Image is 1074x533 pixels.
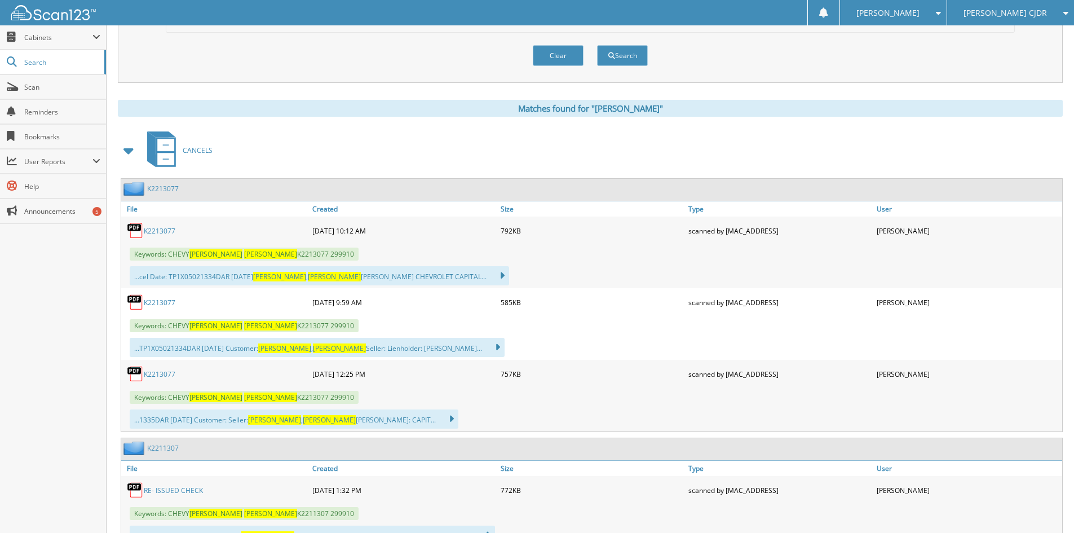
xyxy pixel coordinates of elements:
[244,249,297,259] span: [PERSON_NAME]
[127,222,144,239] img: PDF.png
[310,479,498,501] div: [DATE] 1:32 PM
[121,461,310,476] a: File
[130,266,509,285] div: ...cel Date: TP1X05021334DAR [DATE] , [PERSON_NAME] CHEVROLET CAPITAL...
[498,461,686,476] a: Size
[313,343,366,353] span: [PERSON_NAME]
[498,363,686,385] div: 757KB
[130,507,359,520] span: Keywords: CHEVY K2211307 299910
[874,479,1062,501] div: [PERSON_NAME]
[856,10,920,16] span: [PERSON_NAME]
[874,201,1062,217] a: User
[130,248,359,261] span: Keywords: CHEVY K2213077 299910
[11,5,96,20] img: scan123-logo-white.svg
[123,182,147,196] img: folder2.png
[597,45,648,66] button: Search
[189,249,242,259] span: [PERSON_NAME]
[24,58,99,67] span: Search
[130,338,505,357] div: ...TP1X05021334DAR [DATE] Customer: , Seller: Lienholder: [PERSON_NAME]...
[874,363,1062,385] div: [PERSON_NAME]
[498,291,686,314] div: 585KB
[686,363,874,385] div: scanned by [MAC_ADDRESS]
[144,486,203,495] a: RE- ISSUED CHECK
[127,482,144,499] img: PDF.png
[140,128,213,173] a: CANCELS
[244,393,297,402] span: [PERSON_NAME]
[310,219,498,242] div: [DATE] 10:12 AM
[24,132,100,142] span: Bookmarks
[253,272,306,281] span: [PERSON_NAME]
[686,201,874,217] a: Type
[24,157,92,166] span: User Reports
[498,201,686,217] a: Size
[24,107,100,117] span: Reminders
[258,343,311,353] span: [PERSON_NAME]
[189,393,242,402] span: [PERSON_NAME]
[533,45,584,66] button: Clear
[244,321,297,331] span: [PERSON_NAME]
[874,219,1062,242] div: [PERSON_NAME]
[244,509,297,518] span: [PERSON_NAME]
[123,441,147,455] img: folder2.png
[147,443,179,453] a: K2211307
[498,219,686,242] div: 792KB
[24,206,100,216] span: Announcements
[308,272,361,281] span: [PERSON_NAME]
[310,363,498,385] div: [DATE] 12:25 PM
[144,226,175,236] a: K2213077
[130,319,359,332] span: Keywords: CHEVY K2213077 299910
[310,201,498,217] a: Created
[874,291,1062,314] div: [PERSON_NAME]
[147,184,179,193] a: K2213077
[686,461,874,476] a: Type
[127,365,144,382] img: PDF.png
[183,146,213,155] span: CANCELS
[92,207,101,216] div: 5
[189,321,242,331] span: [PERSON_NAME]
[118,100,1063,117] div: Matches found for "[PERSON_NAME]"
[963,10,1047,16] span: [PERSON_NAME] CJDR
[310,461,498,476] a: Created
[303,415,356,425] span: [PERSON_NAME]
[248,415,301,425] span: [PERSON_NAME]
[144,369,175,379] a: K2213077
[24,182,100,191] span: Help
[686,291,874,314] div: scanned by [MAC_ADDRESS]
[874,461,1062,476] a: User
[310,291,498,314] div: [DATE] 9:59 AM
[686,479,874,501] div: scanned by [MAC_ADDRESS]
[1018,479,1074,533] iframe: Chat Widget
[686,219,874,242] div: scanned by [MAC_ADDRESS]
[498,479,686,501] div: 772KB
[189,509,242,518] span: [PERSON_NAME]
[24,33,92,42] span: Cabinets
[127,294,144,311] img: PDF.png
[130,391,359,404] span: Keywords: CHEVY K2213077 299910
[121,201,310,217] a: File
[130,409,458,429] div: ...1335DAR [DATE] Customer: Seller: , [PERSON_NAME]: CAPIT...
[144,298,175,307] a: K2213077
[24,82,100,92] span: Scan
